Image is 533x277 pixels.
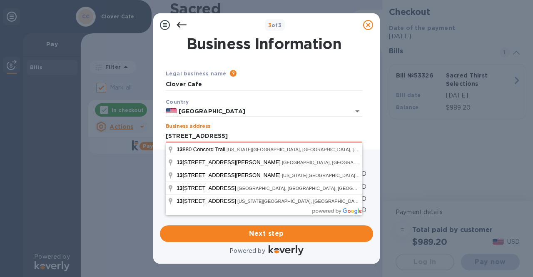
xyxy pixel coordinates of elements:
b: Country [166,99,189,105]
span: 13 [177,146,182,152]
span: [STREET_ADDRESS][PERSON_NAME] [177,172,282,178]
span: [STREET_ADDRESS] [177,198,237,204]
p: Powered by [229,247,265,255]
label: Business address [166,124,210,129]
span: 13 [177,159,182,165]
img: Logo [269,245,304,255]
img: US [166,108,177,114]
span: [STREET_ADDRESS][PERSON_NAME] [177,159,282,165]
b: of 3 [268,22,282,28]
span: 13 [177,198,182,204]
span: Next step [167,229,366,239]
input: Enter legal business name [166,78,362,91]
button: Next step [160,225,373,242]
input: Select country [177,106,339,117]
span: 13 [177,185,182,191]
button: Open [351,105,363,117]
span: [GEOGRAPHIC_DATA], [GEOGRAPHIC_DATA], [GEOGRAPHIC_DATA] [282,160,430,165]
span: [STREET_ADDRESS] [177,185,237,191]
span: [US_STATE][GEOGRAPHIC_DATA], [GEOGRAPHIC_DATA], [GEOGRAPHIC_DATA] [227,147,400,152]
h1: Business Information [164,35,364,52]
input: Enter address [166,130,362,142]
b: Legal business name [166,70,227,77]
span: 13 [177,172,182,178]
span: 880 Concord Trail [177,146,227,152]
span: 3 [268,22,271,28]
span: [US_STATE][GEOGRAPHIC_DATA], [GEOGRAPHIC_DATA], [GEOGRAPHIC_DATA] [237,199,411,204]
span: [GEOGRAPHIC_DATA], [GEOGRAPHIC_DATA], [GEOGRAPHIC_DATA] [237,186,386,191]
span: [US_STATE][GEOGRAPHIC_DATA], [GEOGRAPHIC_DATA], [GEOGRAPHIC_DATA] [282,173,456,178]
